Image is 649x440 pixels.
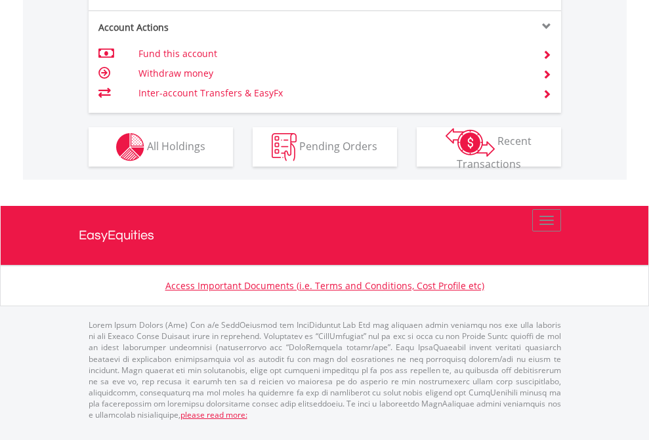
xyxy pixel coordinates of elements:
[89,127,233,167] button: All Holdings
[79,206,571,265] a: EasyEquities
[180,409,247,420] a: please read more:
[272,133,297,161] img: pending_instructions-wht.png
[89,21,325,34] div: Account Actions
[253,127,397,167] button: Pending Orders
[138,64,526,83] td: Withdraw money
[116,133,144,161] img: holdings-wht.png
[138,83,526,103] td: Inter-account Transfers & EasyFx
[417,127,561,167] button: Recent Transactions
[138,44,526,64] td: Fund this account
[89,319,561,420] p: Lorem Ipsum Dolors (Ame) Con a/e SeddOeiusmod tem InciDiduntut Lab Etd mag aliquaen admin veniamq...
[165,279,484,292] a: Access Important Documents (i.e. Terms and Conditions, Cost Profile etc)
[147,138,205,153] span: All Holdings
[299,138,377,153] span: Pending Orders
[446,128,495,157] img: transactions-zar-wht.png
